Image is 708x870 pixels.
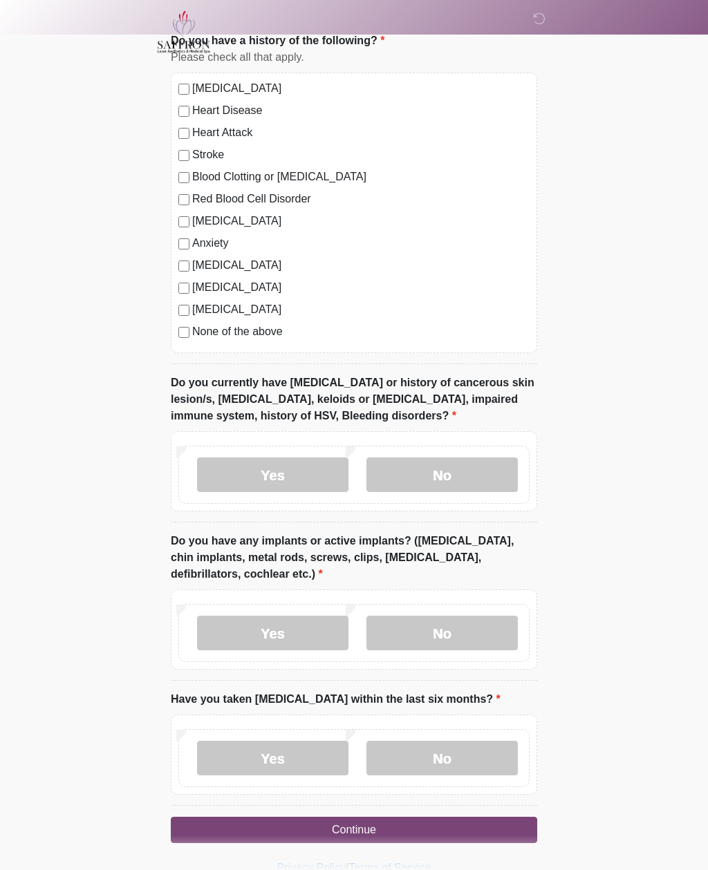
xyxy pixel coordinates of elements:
[192,191,530,207] label: Red Blood Cell Disorder
[157,10,211,53] img: Saffron Laser Aesthetics and Medical Spa Logo
[192,124,530,141] label: Heart Attack
[197,457,348,492] label: Yes
[178,172,189,183] input: Blood Clotting or [MEDICAL_DATA]
[197,616,348,650] label: Yes
[178,216,189,227] input: [MEDICAL_DATA]
[178,128,189,139] input: Heart Attack
[171,375,537,424] label: Do you currently have [MEDICAL_DATA] or history of cancerous skin lesion/s, [MEDICAL_DATA], keloi...
[192,301,530,318] label: [MEDICAL_DATA]
[178,283,189,294] input: [MEDICAL_DATA]
[178,84,189,95] input: [MEDICAL_DATA]
[178,238,189,249] input: Anxiety
[178,261,189,272] input: [MEDICAL_DATA]
[192,80,530,97] label: [MEDICAL_DATA]
[192,146,530,163] label: Stroke
[192,169,530,185] label: Blood Clotting or [MEDICAL_DATA]
[178,106,189,117] input: Heart Disease
[178,327,189,338] input: None of the above
[178,305,189,316] input: [MEDICAL_DATA]
[178,150,189,161] input: Stroke
[192,323,530,340] label: None of the above
[192,235,530,252] label: Anxiety
[192,279,530,296] label: [MEDICAL_DATA]
[192,213,530,229] label: [MEDICAL_DATA]
[366,741,518,775] label: No
[197,741,348,775] label: Yes
[366,616,518,650] label: No
[171,533,537,583] label: Do you have any implants or active implants? ([MEDICAL_DATA], chin implants, metal rods, screws, ...
[178,194,189,205] input: Red Blood Cell Disorder
[192,102,530,119] label: Heart Disease
[171,817,537,843] button: Continue
[366,457,518,492] label: No
[171,691,501,708] label: Have you taken [MEDICAL_DATA] within the last six months?
[192,257,530,274] label: [MEDICAL_DATA]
